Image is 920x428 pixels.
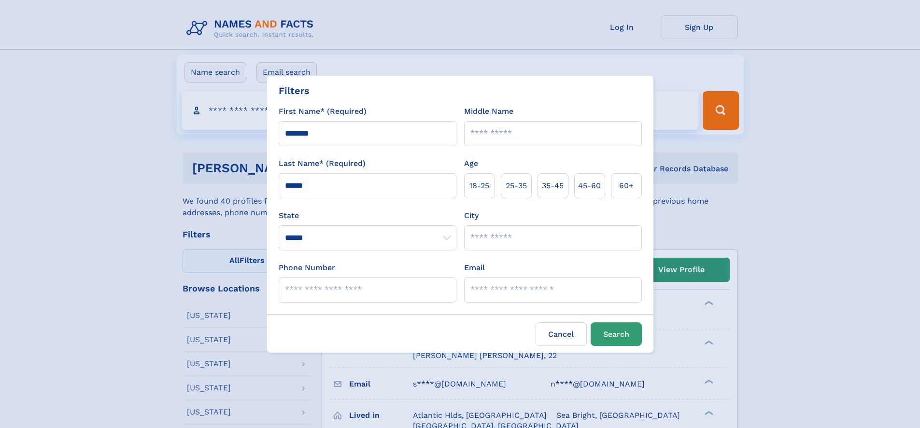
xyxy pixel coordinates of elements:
[578,180,601,192] span: 45‑60
[469,180,489,192] span: 18‑25
[464,106,513,117] label: Middle Name
[279,83,310,98] div: Filters
[542,180,564,192] span: 35‑45
[591,322,642,346] button: Search
[536,322,587,346] label: Cancel
[464,262,485,274] label: Email
[506,180,527,192] span: 25‑35
[464,210,479,221] label: City
[279,106,367,117] label: First Name* (Required)
[619,180,634,192] span: 60+
[279,158,366,169] label: Last Name* (Required)
[279,262,335,274] label: Phone Number
[279,210,456,221] label: State
[464,158,478,169] label: Age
